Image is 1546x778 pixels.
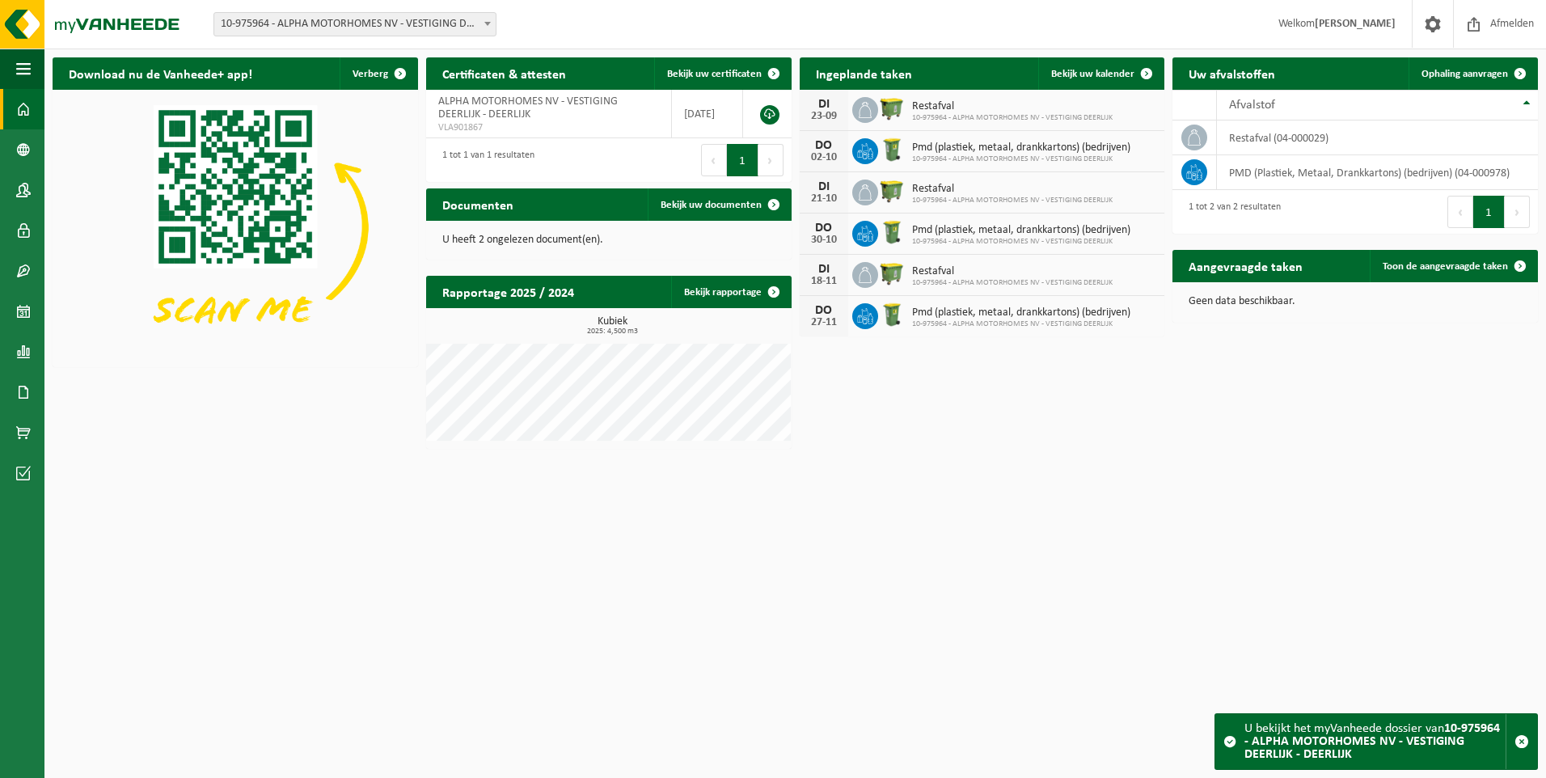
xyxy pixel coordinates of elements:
[438,121,660,134] span: VLA901867
[912,319,1130,329] span: 10-975964 - ALPHA MOTORHOMES NV - VESTIGING DEERLIJK
[1038,57,1163,90] a: Bekijk uw kalender
[912,113,1113,123] span: 10-975964 - ALPHA MOTORHOMES NV - VESTIGING DEERLIJK
[53,90,418,364] img: Download de VHEPlus App
[434,328,792,336] span: 2025: 4,500 m3
[912,142,1130,154] span: Pmd (plastiek, metaal, drankkartons) (bedrijven)
[434,142,534,178] div: 1 tot 1 van 1 resultaten
[1244,722,1500,761] strong: 10-975964 - ALPHA MOTORHOMES NV - VESTIGING DEERLIJK - DEERLIJK
[426,57,582,89] h2: Certificaten & attesten
[912,237,1130,247] span: 10-975964 - ALPHA MOTORHOMES NV - VESTIGING DEERLIJK
[1473,196,1505,228] button: 1
[214,13,496,36] span: 10-975964 - ALPHA MOTORHOMES NV - VESTIGING DEERLIJK - DEERLIJK
[701,144,727,176] button: Previous
[442,235,775,246] p: U heeft 2 ongelezen document(en).
[213,12,496,36] span: 10-975964 - ALPHA MOTORHOMES NV - VESTIGING DEERLIJK - DEERLIJK
[1244,714,1506,769] div: U bekijkt het myVanheede dossier van
[727,144,758,176] button: 1
[1181,194,1281,230] div: 1 tot 2 van 2 resultaten
[1383,261,1508,272] span: Toon de aangevraagde taken
[912,100,1113,113] span: Restafval
[1217,155,1538,190] td: PMD (Plastiek, Metaal, Drankkartons) (bedrijven) (04-000978)
[661,200,762,210] span: Bekijk uw documenten
[1315,18,1396,30] strong: [PERSON_NAME]
[808,304,840,317] div: DO
[648,188,790,221] a: Bekijk uw documenten
[808,98,840,111] div: DI
[1189,296,1522,307] p: Geen data beschikbaar.
[426,276,590,307] h2: Rapportage 2025 / 2024
[808,111,840,122] div: 23-09
[1172,250,1319,281] h2: Aangevraagde taken
[808,317,840,328] div: 27-11
[878,95,906,122] img: WB-1100-HPE-GN-50
[808,152,840,163] div: 02-10
[878,260,906,287] img: WB-1100-HPE-GN-50
[808,263,840,276] div: DI
[878,136,906,163] img: WB-0240-HPE-GN-50
[808,276,840,287] div: 18-11
[912,183,1113,196] span: Restafval
[808,193,840,205] div: 21-10
[340,57,416,90] button: Verberg
[1051,69,1134,79] span: Bekijk uw kalender
[878,218,906,246] img: WB-0240-HPE-GN-50
[667,69,762,79] span: Bekijk uw certificaten
[1370,250,1536,282] a: Toon de aangevraagde taken
[912,154,1130,164] span: 10-975964 - ALPHA MOTORHOMES NV - VESTIGING DEERLIJK
[1409,57,1536,90] a: Ophaling aanvragen
[654,57,790,90] a: Bekijk uw certificaten
[808,139,840,152] div: DO
[912,196,1113,205] span: 10-975964 - ALPHA MOTORHOMES NV - VESTIGING DEERLIJK
[1217,121,1538,155] td: restafval (04-000029)
[1229,99,1275,112] span: Afvalstof
[878,301,906,328] img: WB-0240-HPE-GN-50
[912,265,1113,278] span: Restafval
[1447,196,1473,228] button: Previous
[912,307,1130,319] span: Pmd (plastiek, metaal, drankkartons) (bedrijven)
[438,95,618,121] span: ALPHA MOTORHOMES NV - VESTIGING DEERLIJK - DEERLIJK
[912,224,1130,237] span: Pmd (plastiek, metaal, drankkartons) (bedrijven)
[672,90,743,138] td: [DATE]
[426,188,530,220] h2: Documenten
[671,276,790,308] a: Bekijk rapportage
[808,222,840,235] div: DO
[808,180,840,193] div: DI
[878,177,906,205] img: WB-1100-HPE-GN-50
[53,57,268,89] h2: Download nu de Vanheede+ app!
[800,57,928,89] h2: Ingeplande taken
[1505,196,1530,228] button: Next
[912,278,1113,288] span: 10-975964 - ALPHA MOTORHOMES NV - VESTIGING DEERLIJK
[353,69,388,79] span: Verberg
[808,235,840,246] div: 30-10
[758,144,784,176] button: Next
[1172,57,1291,89] h2: Uw afvalstoffen
[1421,69,1508,79] span: Ophaling aanvragen
[434,316,792,336] h3: Kubiek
